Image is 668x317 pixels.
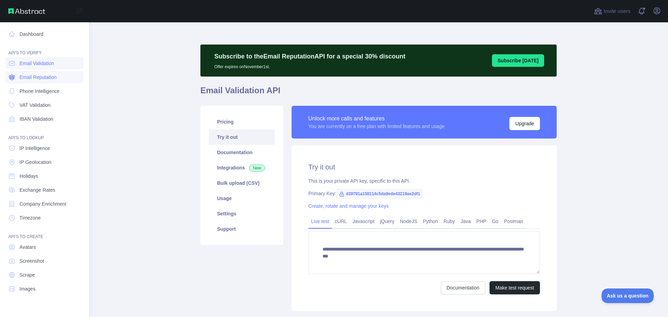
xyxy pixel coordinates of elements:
a: Company Enrichment [6,198,83,210]
a: Images [6,283,83,295]
p: Offer expires on November 1st. [214,61,405,70]
a: cURL [332,216,350,227]
button: Subscribe [DATE] [492,54,544,67]
h2: Try it out [308,162,540,172]
span: Scrape [19,271,35,278]
a: Documentation [441,281,485,294]
span: Exchange Rates [19,187,55,193]
a: Bulk upload (CSV) [209,175,275,191]
a: Settings [209,206,275,221]
div: You are currently on a free plan with limited features and usage [308,123,445,130]
span: Company Enrichment [19,200,66,207]
a: Email Reputation [6,71,83,84]
img: Abstract API [8,8,45,14]
button: Invite users [593,6,632,17]
a: Create, rotate and manage your keys [308,203,389,209]
span: Images [19,285,35,292]
a: Dashboard [6,28,83,40]
a: NodeJS [397,216,420,227]
span: IBAN Validation [19,116,53,122]
span: Phone Intelligence [19,88,59,95]
span: Avatars [19,244,36,251]
a: Live test [308,216,332,227]
a: Holidays [6,170,83,182]
a: IP Intelligence [6,142,83,154]
a: IP Geolocation [6,156,83,168]
span: VAT Validation [19,102,50,109]
a: Documentation [209,145,275,160]
span: Invite users [604,7,630,15]
a: Email Validation [6,57,83,70]
span: Holidays [19,173,38,180]
div: Unlock more calls and features [308,114,445,123]
div: API'S TO LOOKUP [6,127,83,141]
p: Subscribe to the Email Reputation API for a special 30 % discount [214,51,405,61]
a: Scrape [6,269,83,281]
a: Go [489,216,501,227]
a: Java [458,216,474,227]
a: Exchange Rates [6,184,83,196]
a: Phone Intelligence [6,85,83,97]
span: Email Validation [19,60,54,67]
a: VAT Validation [6,99,83,111]
div: This is your private API key, specific to this API. [308,177,540,184]
div: Primary Key: [308,190,540,197]
span: Timezone [19,214,41,221]
a: Python [420,216,441,227]
span: IP Geolocation [19,159,51,166]
button: Make test request [490,281,540,294]
a: IBAN Validation [6,113,83,125]
div: API'S TO CREATE [6,225,83,239]
span: Screenshot [19,257,44,264]
span: New [249,165,265,172]
a: Integrations New [209,160,275,175]
a: Avatars [6,241,83,253]
button: Upgrade [509,117,540,130]
a: Postman [501,216,526,227]
span: Email Reputation [19,74,57,81]
a: Timezone [6,212,83,224]
a: PHP [474,216,489,227]
a: jQuery [377,216,397,227]
a: Usage [209,191,275,206]
a: Support [209,221,275,237]
div: API'S TO VERIFY [6,42,83,56]
iframe: Toggle Customer Support [602,288,654,303]
a: Screenshot [6,255,83,267]
span: d39791a158114c5da9ede43219ae2df1 [336,189,423,199]
span: IP Intelligence [19,145,50,152]
a: Try it out [209,129,275,145]
a: Javascript [350,216,377,227]
h1: Email Validation API [200,85,557,102]
a: Ruby [441,216,458,227]
a: Pricing [209,114,275,129]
